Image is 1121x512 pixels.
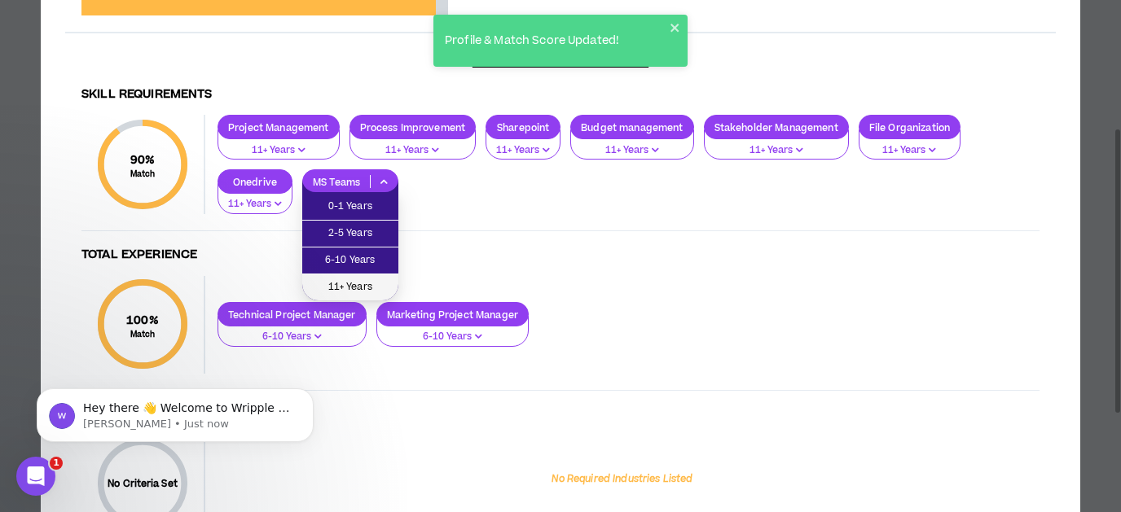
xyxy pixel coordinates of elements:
button: 11+ Years [486,129,560,160]
div: Profile & Match Score Updated! [440,28,670,55]
small: Match [126,329,159,340]
p: Onedrive [218,176,292,188]
p: Marketing Project Manager [377,309,529,321]
button: 11+ Years [218,129,340,160]
button: 11+ Years [704,129,849,160]
p: Stakeholder Management [705,121,848,133]
p: No Required Industries Listed [552,472,692,487]
span: 1 [50,457,63,470]
p: 11+ Years [228,197,282,212]
span: 2-5 Years [312,225,389,243]
p: Project Management [218,121,339,133]
p: File Organization [859,121,960,133]
button: 6-10 Years [376,316,530,347]
p: 11+ Years [496,143,550,158]
h3: My Relevant Experience [65,54,1056,70]
h4: Skill Requirements [81,87,1040,103]
button: close [670,21,681,34]
button: 11+ Years [859,129,961,160]
button: 6-10 Years [218,316,367,347]
span: 11+ Years [312,278,389,296]
p: 11+ Years [581,143,683,158]
p: MS Teams [303,176,370,188]
p: 6-10 Years [228,330,356,344]
p: Budget management [571,121,692,133]
p: 11+ Years [714,143,838,158]
p: 11+ Years [869,143,950,158]
iframe: Intercom notifications message [12,354,338,468]
p: Sharepoint [486,121,560,133]
p: No Criteria Set [98,477,187,491]
span: 6-10 Years [312,252,389,269]
iframe: Intercom live chat [16,457,55,496]
p: 11+ Years [228,143,329,158]
button: 11+ Years [218,183,292,214]
button: 11+ Years [349,129,477,160]
p: 11+ Years [360,143,466,158]
span: 0-1 Years [312,198,389,216]
p: Process Improvement [350,121,476,133]
span: 100 % [126,312,159,329]
p: Technical Project Manager [218,309,366,321]
small: Match [130,168,156,180]
span: 90 % [130,151,156,168]
h4: Industry Requirements [81,407,1040,422]
h4: Total Experience [81,247,1040,263]
p: 6-10 Years [387,330,519,344]
button: 11+ Years [570,129,693,160]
